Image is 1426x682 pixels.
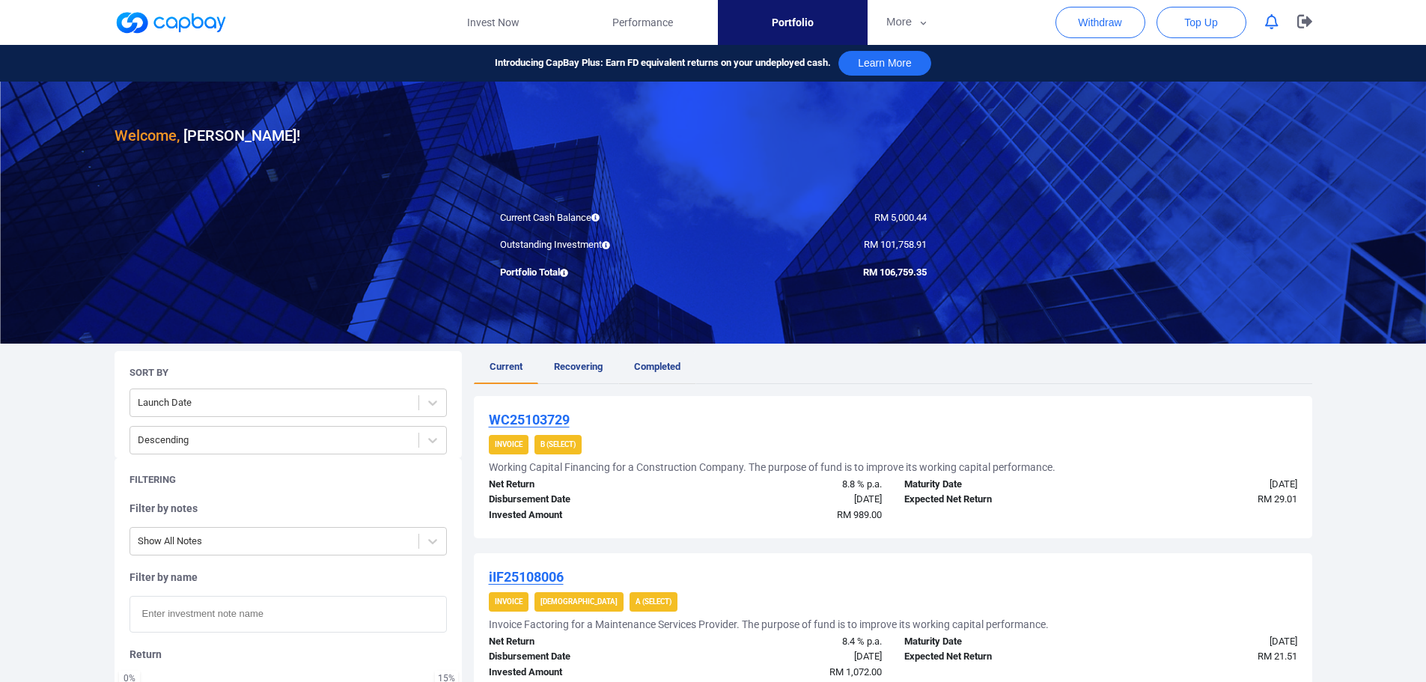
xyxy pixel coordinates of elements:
h5: Invoice Factoring for a Maintenance Services Provider. The purpose of fund is to improve its work... [489,618,1049,631]
strong: Invoice [495,440,522,448]
span: Welcome, [115,127,180,144]
span: Performance [612,14,673,31]
div: Maturity Date [893,634,1101,650]
h5: Sort By [130,366,168,380]
button: Withdraw [1055,7,1145,38]
div: Outstanding Investment [489,237,713,253]
div: Current Cash Balance [489,210,713,226]
div: Expected Net Return [893,649,1101,665]
div: Invested Amount [478,508,686,523]
h5: Filter by notes [130,502,447,515]
div: [DATE] [1100,477,1308,493]
div: 8.4 % p.a. [685,634,893,650]
span: RM 106,759.35 [863,267,927,278]
span: RM 1,072.00 [829,666,882,678]
h3: [PERSON_NAME] ! [115,124,300,147]
h5: Filter by name [130,570,447,584]
strong: Invoice [495,597,522,606]
div: Net Return [478,477,686,493]
button: Learn More [838,51,931,76]
span: RM 5,000.44 [874,212,927,223]
span: RM 21.51 [1258,651,1297,662]
h5: Filtering [130,473,176,487]
u: iIF25108006 [489,569,564,585]
div: Maturity Date [893,477,1101,493]
input: Enter investment note name [130,596,447,633]
span: Completed [634,361,680,372]
div: Invested Amount [478,665,686,681]
div: Disbursement Date [478,492,686,508]
span: RM 989.00 [837,509,882,520]
div: [DATE] [1100,634,1308,650]
span: Recovering [554,361,603,372]
div: Portfolio Total [489,265,713,281]
strong: [DEMOGRAPHIC_DATA] [540,597,618,606]
strong: A (Select) [636,597,671,606]
button: Top Up [1157,7,1246,38]
span: Top Up [1184,15,1217,30]
div: Disbursement Date [478,649,686,665]
strong: B (Select) [540,440,576,448]
span: RM 29.01 [1258,493,1297,505]
div: Net Return [478,634,686,650]
h5: Working Capital Financing for a Construction Company. The purpose of fund is to improve its worki... [489,460,1055,474]
u: WC25103729 [489,412,570,427]
h5: Return [130,648,447,661]
div: 8.8 % p.a. [685,477,893,493]
span: RM 101,758.91 [864,239,927,250]
div: Expected Net Return [893,492,1101,508]
span: Portfolio [772,14,814,31]
span: Current [490,361,522,372]
div: [DATE] [685,492,893,508]
div: [DATE] [685,649,893,665]
span: Introducing CapBay Plus: Earn FD equivalent returns on your undeployed cash. [495,55,831,71]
